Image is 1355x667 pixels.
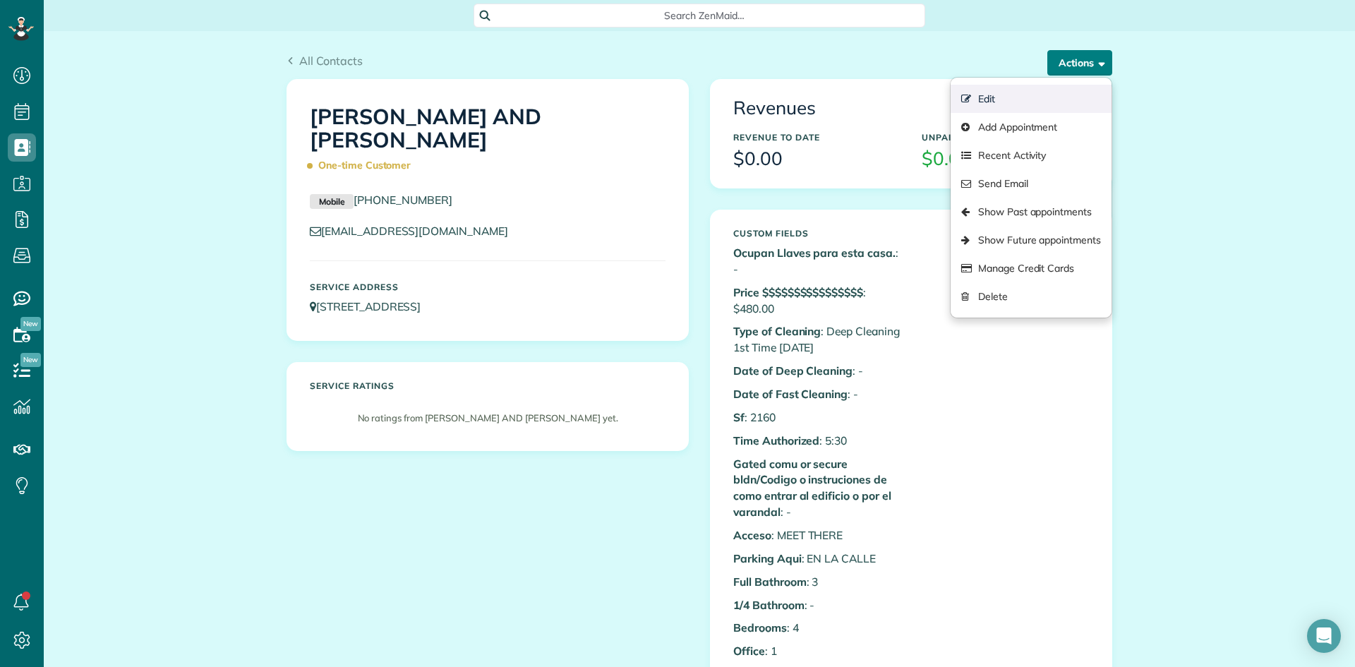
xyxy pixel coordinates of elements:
a: All Contacts [287,52,363,69]
h1: [PERSON_NAME] AND [PERSON_NAME] [310,105,666,178]
a: Mobile[PHONE_NUMBER] [310,193,452,207]
a: [EMAIL_ADDRESS][DOMAIN_NAME] [310,224,522,238]
h5: Custom Fields [733,229,901,238]
p: : - [733,363,901,379]
p: : - [733,245,901,277]
b: Type of Cleaning [733,324,821,338]
b: Office [733,644,765,658]
span: New [20,353,41,367]
a: Show Past appointments [951,198,1112,226]
h5: Service ratings [310,381,666,390]
p: : $480.00 [733,284,901,317]
b: Bedrooms [733,620,787,635]
a: Send Email [951,169,1112,198]
span: All Contacts [299,54,363,68]
b: Date of Deep Cleaning [733,363,853,378]
a: Recent Activity [951,141,1112,169]
b: Gated comu or secure bldn/Codigo o instruciones de como entrar al edificio o por el varandal [733,457,891,519]
a: [STREET_ADDRESS] [310,299,434,313]
span: New [20,317,41,331]
p: : EN LA CALLE [733,551,901,567]
button: Actions [1047,50,1112,76]
b: Time Authorized [733,433,819,447]
a: Add Appointment [951,113,1112,141]
p: : 3 [733,574,901,590]
b: Sf [733,410,745,424]
p: : - [733,386,901,402]
h3: Revenues [733,98,1089,119]
p: : 5:30 [733,433,901,449]
div: Open Intercom Messenger [1307,619,1341,653]
b: Acceso [733,528,771,542]
h5: Unpaid Balance [922,133,1089,142]
b: Price $$$$$$$$$$$$$$$$ [733,285,863,299]
h3: $0.00 [733,149,901,169]
h5: Revenue to Date [733,133,901,142]
b: 1/4 Bathroom [733,598,805,612]
small: Mobile [310,194,354,210]
p: : Deep Cleaning 1st Time [DATE] [733,323,901,356]
p: : - [733,597,901,613]
h3: $0.00 [922,149,1089,169]
a: Show Future appointments [951,226,1112,254]
a: Delete [951,282,1112,311]
b: Full Bathroom [733,575,807,589]
p: : 1 [733,643,901,659]
b: Date of Fast Cleaning [733,387,848,401]
p: : - [733,456,901,520]
a: Edit [951,85,1112,113]
h5: Service Address [310,282,666,292]
p: : 2160 [733,409,901,426]
b: Ocupan Llaves para esta casa. [733,246,896,260]
p: : MEET THERE [733,527,901,543]
b: Parking Aqui [733,551,802,565]
p: : 4 [733,620,901,636]
p: No ratings from [PERSON_NAME] AND [PERSON_NAME] yet. [317,411,658,425]
span: One-time Customer [310,153,417,178]
a: Manage Credit Cards [951,254,1112,282]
